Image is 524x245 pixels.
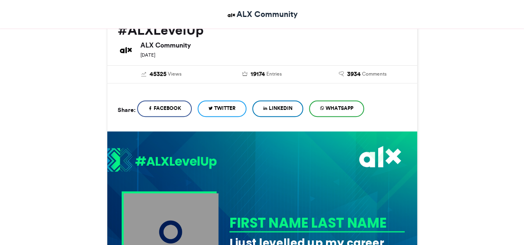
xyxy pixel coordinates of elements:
a: ALX Community [226,8,298,20]
span: Facebook [154,105,181,112]
a: 19174 Entries [218,70,306,79]
span: WhatsApp [326,105,353,112]
h6: ALX Community [140,42,407,48]
small: [DATE] [140,52,155,58]
h2: #ALXLevelUp [118,23,407,38]
a: LinkedIn [252,100,303,117]
img: ALX Community [226,10,237,20]
img: ALX Community [118,42,134,58]
img: 1721821317.056-e66095c2f9b7be57613cf5c749b4708f54720bc2.png [107,147,217,174]
h5: Share: [118,105,135,115]
span: 45325 [150,70,167,79]
span: Entries [266,70,282,78]
a: WhatsApp [309,100,364,117]
div: FIRST NAME LAST NAME [229,213,401,232]
a: Twitter [198,100,246,117]
span: 19174 [251,70,265,79]
span: 3934 [347,70,361,79]
a: 45325 Views [118,70,206,79]
span: LinkedIn [269,105,292,112]
a: Facebook [137,100,192,117]
span: Comments [362,70,386,78]
a: 3934 Comments [319,70,407,79]
span: Twitter [214,105,236,112]
span: Views [168,70,181,78]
